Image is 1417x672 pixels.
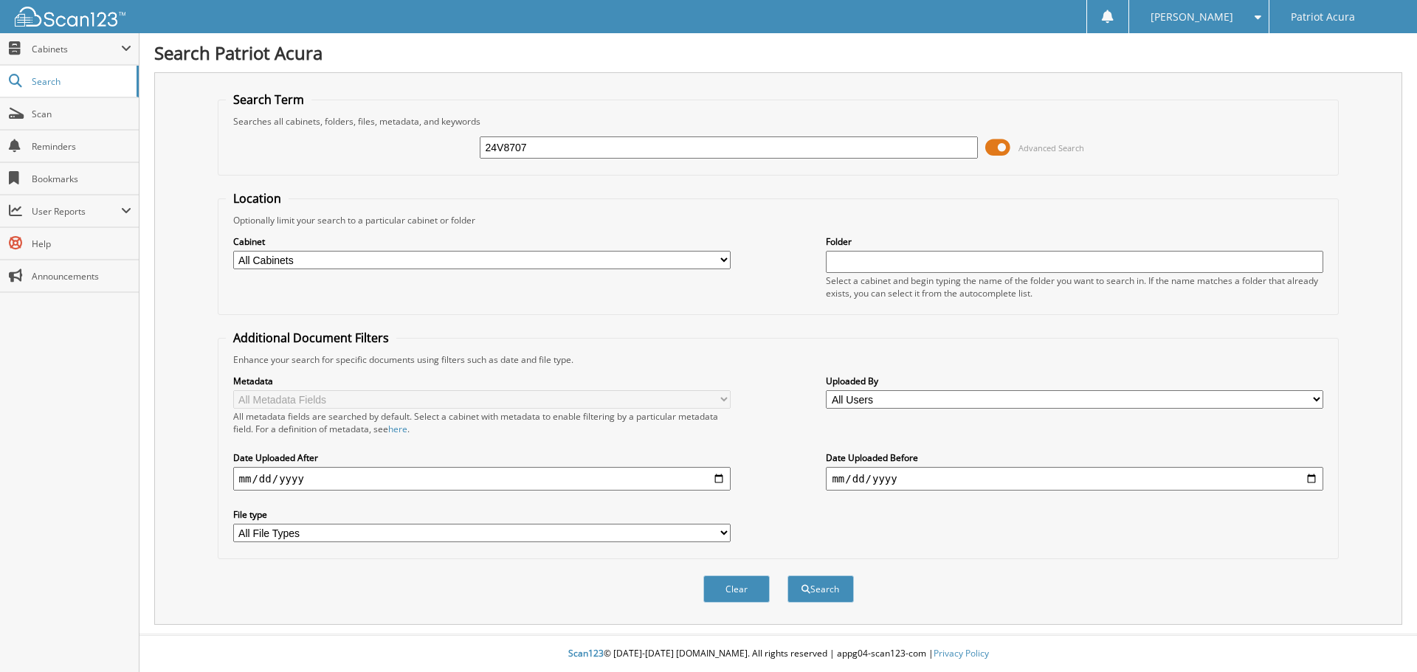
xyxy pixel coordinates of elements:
span: [PERSON_NAME] [1151,13,1233,21]
div: Optionally limit your search to a particular cabinet or folder [226,214,1331,226]
label: Cabinet [233,235,731,248]
img: scan123-logo-white.svg [15,7,125,27]
span: Announcements [32,270,131,283]
div: Enhance your search for specific documents using filters such as date and file type. [226,353,1331,366]
label: Metadata [233,375,731,387]
input: end [826,467,1323,491]
span: Scan123 [568,647,604,659]
span: Help [32,238,131,250]
label: Date Uploaded Before [826,451,1323,464]
span: Patriot Acura [1291,13,1355,21]
span: User Reports [32,205,121,218]
label: Folder [826,235,1323,248]
h1: Search Patriot Acura [154,41,1402,65]
span: Reminders [32,140,131,153]
a: Privacy Policy [934,647,989,659]
label: Date Uploaded After [233,451,731,464]
a: here [388,423,407,435]
button: Clear [703,575,770,603]
input: start [233,467,731,491]
span: Bookmarks [32,173,131,185]
span: Search [32,75,129,88]
legend: Location [226,190,289,207]
iframe: Chat Widget [1343,601,1417,672]
div: © [DATE]-[DATE] [DOMAIN_NAME]. All rights reserved | appg04-scan123-com | [139,636,1417,672]
span: Advanced Search [1018,142,1084,153]
div: Select a cabinet and begin typing the name of the folder you want to search in. If the name match... [826,274,1323,299]
div: All metadata fields are searched by default. Select a cabinet with metadata to enable filtering b... [233,410,731,435]
div: Searches all cabinets, folders, files, metadata, and keywords [226,115,1331,128]
legend: Search Term [226,91,311,108]
label: File type [233,508,731,521]
label: Uploaded By [826,375,1323,387]
legend: Additional Document Filters [226,330,396,346]
span: Scan [32,108,131,120]
span: Cabinets [32,43,121,55]
button: Search [787,575,854,603]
